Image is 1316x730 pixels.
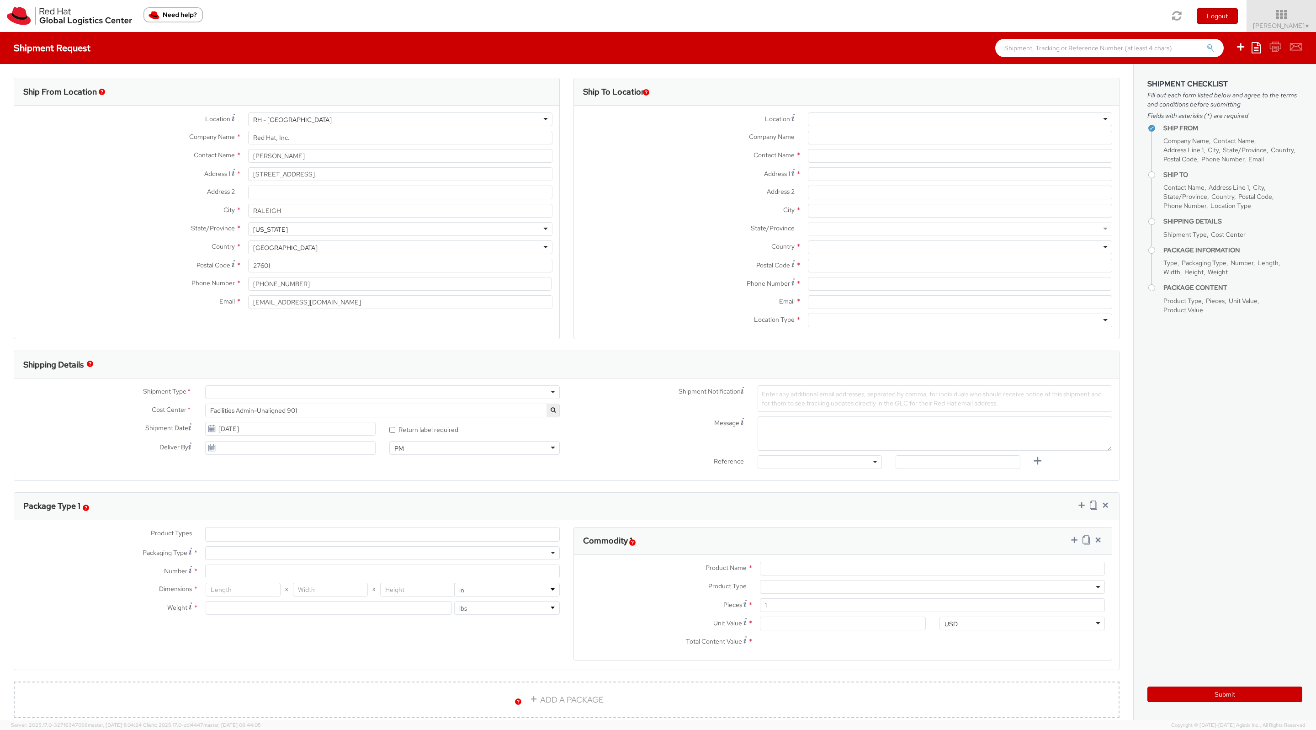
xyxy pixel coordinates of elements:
[1208,146,1219,154] span: City
[756,261,790,269] span: Postal Code
[1147,111,1302,120] span: Fields with asterisks (*) are required
[714,419,739,427] span: Message
[713,619,742,627] span: Unit Value
[207,187,235,196] span: Address 2
[714,457,744,465] span: Reference
[164,567,187,575] span: Number
[1238,192,1272,201] span: Postal Code
[749,133,795,141] span: Company Name
[1163,259,1178,267] span: Type
[1163,306,1203,314] span: Product Value
[686,637,742,645] span: Total Content Value
[1147,80,1302,88] h3: Shipment Checklist
[1182,259,1226,267] span: Packaging Type
[1206,297,1225,305] span: Pieces
[293,583,368,597] input: Width
[1171,722,1305,729] span: Copyright © [DATE]-[DATE] Agistix Inc., All Rights Reserved
[23,360,84,369] h3: Shipping Details
[1201,155,1244,163] span: Phone Number
[389,427,395,433] input: Return label required
[1163,171,1302,178] h4: Ship To
[253,225,288,234] div: [US_STATE]
[1209,183,1249,192] span: Address Line 1
[723,601,742,609] span: Pieces
[1163,297,1202,305] span: Product Type
[88,722,142,728] span: master, [DATE] 11:04:24
[1208,268,1228,276] span: Weight
[747,279,790,288] span: Phone Number
[191,279,235,287] span: Phone Number
[706,564,747,572] span: Product Name
[143,722,261,728] span: Client: 2025.17.0-cb14447
[995,39,1224,57] input: Shipment, Tracking or Reference Number (at least 4 chars)
[751,224,795,232] span: State/Province
[143,387,186,397] span: Shipment Type
[1210,202,1251,210] span: Location Type
[143,549,187,557] span: Packaging Type
[1213,137,1254,145] span: Contact Name
[145,423,188,433] span: Shipment Date
[583,87,646,96] h3: Ship To Location
[1163,202,1206,210] span: Phone Number
[1163,125,1302,132] h4: Ship From
[1211,192,1234,201] span: Country
[205,115,230,123] span: Location
[764,170,790,178] span: Address 1
[191,224,235,232] span: State/Province
[765,115,790,123] span: Location
[1147,91,1302,109] span: Fill out each form listed below and agree to the terms and conditions before submitting
[14,682,1120,718] a: ADD A PACKAGE
[779,297,795,305] span: Email
[14,43,90,53] h4: Shipment Request
[1163,284,1302,291] h4: Package Content
[1163,230,1207,239] span: Shipment Type
[1163,218,1302,225] h4: Shipping Details
[1223,146,1267,154] span: State/Province
[389,424,460,434] label: Return label required
[167,603,187,612] span: Weight
[159,442,188,452] span: Deliver By
[23,501,80,511] h3: Package Type 1
[783,206,795,214] span: City
[1184,268,1204,276] span: Height
[223,206,235,214] span: City
[1271,146,1294,154] span: Country
[152,405,186,416] span: Cost Center
[394,444,404,453] div: PM
[708,582,747,590] span: Product Type
[679,387,741,396] span: Shipment Notification
[1211,230,1246,239] span: Cost Center
[194,151,235,159] span: Contact Name
[7,7,132,25] img: rh-logistics-00dfa346123c4ec078e1.svg
[159,585,192,593] span: Dimensions
[1253,183,1264,192] span: City
[205,404,560,417] span: Facilities Admin-Unaligned 901
[196,261,230,269] span: Postal Code
[1147,687,1302,702] button: Submit
[1163,247,1302,254] h4: Package Information
[203,722,261,728] span: master, [DATE] 08:44:05
[1253,21,1310,30] span: [PERSON_NAME]
[206,583,281,597] input: Length
[1163,155,1197,163] span: Postal Code
[210,406,555,415] span: Facilities Admin-Unaligned 901
[1163,137,1209,145] span: Company Name
[11,722,142,728] span: Server: 2025.17.0-327f6347098
[767,187,795,196] span: Address 2
[380,583,455,597] input: Height
[762,390,1102,407] span: Enter any additional email addresses, separated by comma, for individuals who should receive noti...
[212,242,235,250] span: Country
[1258,259,1279,267] span: Length
[1163,183,1205,192] span: Contact Name
[204,170,230,178] span: Address 1
[253,243,318,252] div: [GEOGRAPHIC_DATA]
[253,115,332,124] div: RH - [GEOGRAPHIC_DATA]
[1163,268,1180,276] span: Width
[1231,259,1253,267] span: Number
[23,87,97,96] h3: Ship From Location
[1248,155,1264,163] span: Email
[151,529,192,537] span: Product Types
[1197,8,1238,24] button: Logout
[1163,192,1207,201] span: State/Province
[281,583,293,597] span: X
